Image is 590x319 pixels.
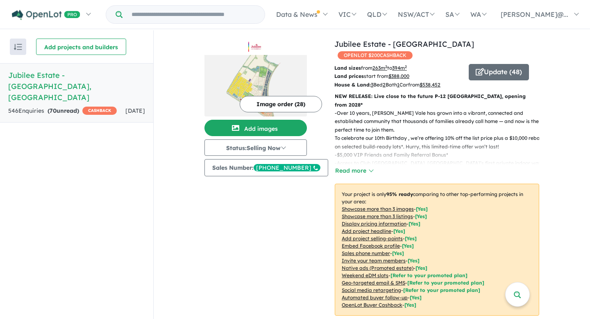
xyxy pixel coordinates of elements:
[342,272,388,278] u: Weekend eDM slots
[469,64,529,80] button: Update (48)
[342,221,406,227] u: Display pricing information
[82,107,117,115] span: CASHBACK
[48,107,79,114] strong: ( unread)
[334,65,361,71] b: Land sizes
[383,82,386,88] u: 2
[124,6,263,23] input: Try estate name, suburb, builder or developer
[390,272,467,278] span: [Refer to your promoted plan]
[334,64,463,72] p: from
[501,10,568,18] span: [PERSON_NAME]@...
[385,64,387,69] sup: 2
[334,81,463,89] p: Bed Bath Car from
[410,294,422,301] span: [Yes]
[402,243,414,249] span: [ Yes ]
[125,107,145,114] span: [DATE]
[50,107,57,114] span: 70
[408,221,420,227] span: [ Yes ]
[208,42,304,52] img: Jubilee Estate - Wyndham Vale Logo
[415,213,427,219] span: [ Yes ]
[335,159,546,184] p: - Access to Club [GEOGRAPHIC_DATA], [GEOGRAPHIC_DATA]’s first private indoor water park which fea...
[342,302,402,308] u: OpenLot Buyer Cashback
[392,65,407,71] u: 394 m
[342,257,406,264] u: Invite your team members
[405,64,407,69] sup: 2
[342,280,405,286] u: Geo-targeted email & SMS
[408,257,420,264] span: [ Yes ]
[8,106,117,116] div: 546 Enquir ies
[204,55,307,116] img: Jubilee Estate - Wyndham Vale
[338,51,413,59] span: OPENLOT $ 200 CASHBACK
[342,265,413,271] u: Native ads (Promoted estate)
[342,287,401,293] u: Social media retargeting
[420,82,440,88] u: $ 538,452
[204,139,307,156] button: Status:Selling Now
[335,151,546,159] p: - $5,000 VIP Friends and Family Referral Bonus*
[342,213,413,219] u: Showcase more than 3 listings
[397,82,399,88] u: 1
[371,82,373,88] u: 3
[204,120,307,136] button: Add images
[342,228,391,234] u: Add project headline
[335,184,539,316] p: Your project is only comparing to other top-performing projects in your area: - - - - - - - - - -...
[404,302,416,308] span: [Yes]
[403,287,480,293] span: [Refer to your promoted plan]
[387,65,407,71] span: to
[204,39,307,116] a: Jubilee Estate - Wyndham Vale LogoJubilee Estate - Wyndham Vale
[254,164,320,171] div: [PHONE_NUMBER]
[342,250,390,256] u: Sales phone number
[335,109,546,151] p: - Over 10 years, [PERSON_NAME] Vale has grown into a vibrant, connected and established community...
[334,72,463,80] p: start from
[407,280,484,286] span: [Refer to your promoted plan]
[334,39,474,49] a: Jubilee Estate - [GEOGRAPHIC_DATA]
[415,265,427,271] span: [Yes]
[8,70,145,103] h5: Jubilee Estate - [GEOGRAPHIC_DATA] , [GEOGRAPHIC_DATA]
[342,235,403,242] u: Add project selling-points
[334,73,364,79] b: Land prices
[405,235,417,242] span: [ Yes ]
[388,73,409,79] u: $ 388,000
[342,243,400,249] u: Embed Facebook profile
[36,39,126,55] button: Add projects and builders
[12,10,80,20] img: Openlot PRO Logo White
[372,65,387,71] u: 263 m
[204,159,328,176] button: Sales Number:[PHONE_NUMBER]
[392,250,404,256] span: [ Yes ]
[334,82,371,88] b: House & Land:
[393,228,405,234] span: [ Yes ]
[240,96,322,112] button: Image order (28)
[14,44,22,50] img: sort.svg
[342,206,414,212] u: Showcase more than 3 images
[416,206,428,212] span: [ Yes ]
[342,294,408,301] u: Automated buyer follow-up
[335,92,539,109] p: NEW RELEASE: Live close to the future P-12 [GEOGRAPHIC_DATA], opening from 2028*
[335,166,373,175] button: Read more
[386,191,413,197] b: 95 % ready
